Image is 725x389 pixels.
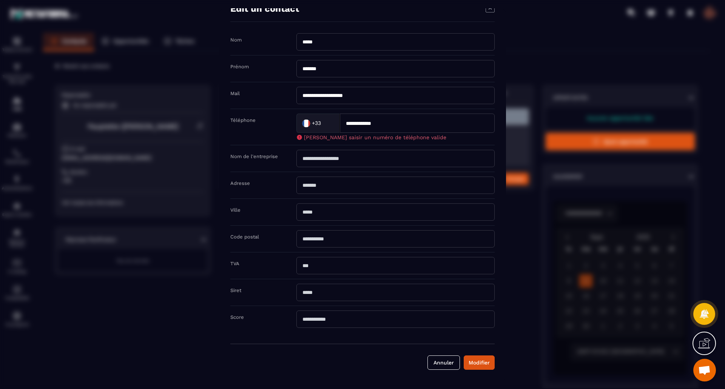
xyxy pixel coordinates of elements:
span: +33 [312,119,321,127]
label: Prénom [230,64,249,69]
label: Score [230,314,244,320]
div: Search for option [296,114,340,133]
input: Search for option [322,117,332,129]
img: Country Flag [299,115,314,131]
label: Adresse [230,180,250,186]
button: Annuler [427,355,460,370]
label: Ville [230,207,241,213]
div: Ouvrir le chat [693,359,716,381]
label: Mail [230,91,240,96]
label: Siret [230,288,241,293]
button: Modifier [464,355,495,370]
label: Code postal [230,234,259,240]
label: TVA [230,261,239,266]
span: [PERSON_NAME] saisir un numéro de téléphone valide [304,134,446,140]
h4: Edit un contact [230,3,299,14]
label: Nom de l'entreprise [230,154,278,159]
label: Téléphone [230,117,256,123]
label: Nom [230,37,242,43]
